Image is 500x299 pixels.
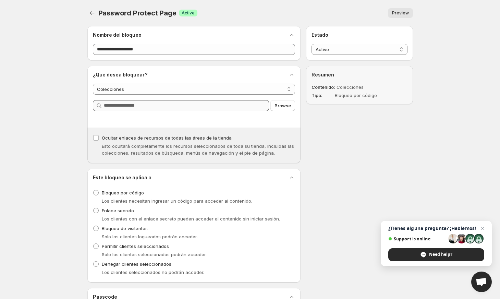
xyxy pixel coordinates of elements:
button: Browse [270,100,295,111]
span: Browse [275,102,291,109]
h2: Este bloqueo se aplica a [93,174,151,181]
div: Open chat [471,272,492,292]
span: Preview [392,10,409,16]
dd: Colecciones [337,84,389,91]
div: Need help? [388,248,484,261]
h2: ¿Qué desea bloquear? [93,71,148,78]
span: Bloqueo de visitantes [102,226,148,231]
span: Los clientes con el enlace secreto pueden acceder al contenido sin iniciar sesión. [102,216,280,222]
button: Back [87,8,97,18]
dt: Tipo : [312,92,333,99]
span: Los clientes seleccionados no podrán acceder. [102,270,204,275]
span: Need help? [429,251,452,258]
span: Denegar clientes seleccionados [102,261,171,267]
span: Los clientes necesitan ingresar un código para acceder al contenido. [102,198,252,204]
button: Preview [388,8,413,18]
span: Support is online [388,236,446,241]
dt: Contenido : [312,84,335,91]
dd: Bloqueo por código [335,92,388,99]
h2: Estado [312,32,407,38]
span: Close chat [478,224,487,232]
span: Active [182,10,195,16]
span: Solo los clientes seleccionados podrán acceder. [102,252,207,257]
h2: Nombre del bloqueo [93,32,142,38]
span: ¿Tienes alguna pregunta? ¡Hablemos! [388,226,484,231]
span: Solo los clientes logueados podrán acceder. [102,234,198,239]
span: Ocultar enlaces de recursos de todas las áreas de la tienda [102,135,232,141]
span: Bloqueo por código [102,190,144,195]
span: Esto ocultará completamente los recursos seleccionados de toda su tienda, incluidas las coleccion... [102,143,294,156]
span: Password Protect Page [98,9,176,17]
h2: Resumen [312,71,407,78]
span: Enlace secreto [102,208,134,213]
span: Permitir clientes seleccionados [102,243,169,249]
